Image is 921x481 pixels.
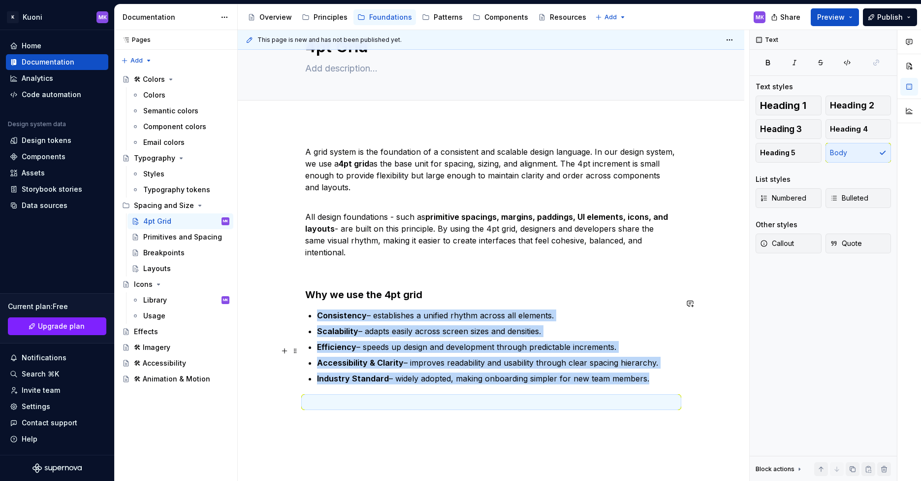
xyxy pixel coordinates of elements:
span: Upgrade plan [38,321,85,331]
button: Heading 4 [826,119,891,139]
div: Effects [134,327,158,337]
button: Callout [756,234,822,253]
div: Colors [143,90,165,100]
a: Home [6,38,108,54]
div: Styles [143,169,164,179]
a: Semantic colors [127,103,233,119]
div: Library [143,295,167,305]
div: MK [98,13,107,21]
a: Components [469,9,532,25]
span: Heading 2 [830,101,874,110]
button: Share [766,8,807,26]
p: – widely adopted, making onboarding simpler for new team members. [317,373,677,384]
div: Code automation [22,90,81,100]
a: Overview [244,9,296,25]
button: Quote [826,234,891,253]
a: Icons [118,276,233,292]
strong: Industry Standard [317,374,389,383]
button: Heading 5 [756,143,822,163]
svg: Supernova Logo [32,463,82,473]
p: A grid system is the foundation of a consistent and scalable design language. In our design syste... [305,146,677,193]
div: Spacing and Size [118,198,233,213]
div: Component colors [143,122,206,132]
div: Help [22,434,37,444]
div: 4pt Grid [143,216,171,226]
span: Heading 1 [760,101,806,110]
div: Design system data [8,120,66,128]
span: Heading 3 [760,124,802,134]
span: Bulleted [830,193,868,203]
span: Add [130,57,143,65]
a: Assets [6,165,108,181]
div: Data sources [22,201,67,210]
div: Usage [143,311,165,321]
button: Add [592,10,629,24]
div: Block actions [756,465,794,473]
a: Settings [6,399,108,414]
div: Semantic colors [143,106,198,116]
div: MK [756,13,764,21]
button: Heading 2 [826,96,891,115]
div: MK [223,295,228,305]
div: Analytics [22,73,53,83]
strong: 4pt grid [339,159,369,169]
div: Breakpoints [143,248,185,258]
a: Styles [127,166,233,182]
strong: Consistency [317,310,367,320]
a: 🛠 Colors [118,71,233,87]
a: Resources [534,9,590,25]
span: Publish [877,12,903,22]
button: Heading 1 [756,96,822,115]
a: Principles [298,9,351,25]
div: Foundations [369,12,412,22]
span: Share [780,12,800,22]
h3: Why we use the 4pt grid [305,288,677,302]
div: Storybook stories [22,184,82,194]
div: Email colors [143,137,185,147]
div: Typography tokens [143,185,210,195]
div: Assets [22,168,45,178]
strong: Efficiency [317,342,356,352]
a: Email colors [127,135,233,150]
div: Other styles [756,220,797,230]
a: Usage [127,308,233,324]
a: Analytics [6,70,108,86]
p: – improves readability and usability through clear spacing hierarchy. [317,357,677,369]
a: Component colors [127,119,233,135]
div: Documentation [123,12,216,22]
a: Invite team [6,382,108,398]
span: Preview [817,12,845,22]
div: Kuoni [23,12,42,22]
span: Callout [760,239,794,248]
div: Patterns [434,12,463,22]
p: – establishes a unified rhythm across all elements. [317,309,677,321]
span: This page is new and has not been published yet. [257,36,402,44]
div: Design tokens [22,136,71,145]
span: Add [604,13,617,21]
div: Primitives and Spacing [143,232,222,242]
a: Data sources [6,198,108,213]
button: Preview [811,8,859,26]
a: Breakpoints [127,245,233,261]
div: 🛠 Accessibility [134,358,186,368]
button: Bulleted [826,188,891,208]
div: Components [484,12,528,22]
a: LibraryMK [127,292,233,308]
strong: Accessibility & Clarity [317,358,404,368]
a: Effects [118,324,233,340]
div: Icons [134,279,153,289]
p: All design foundations - such as - are built on this principle. By using the 4pt grid, designers ... [305,199,677,258]
a: 🛠 Accessibility [118,355,233,371]
a: Design tokens [6,133,108,148]
div: Home [22,41,41,51]
span: Heading 5 [760,148,795,158]
strong: Scalability [317,326,358,336]
a: Typography tokens [127,182,233,198]
div: Invite team [22,385,60,395]
a: Code automation [6,87,108,103]
a: Colors [127,87,233,103]
div: Notifications [22,353,66,363]
a: Documentation [6,54,108,70]
a: Upgrade plan [8,317,106,335]
div: 🛠 Imagery [134,343,170,352]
